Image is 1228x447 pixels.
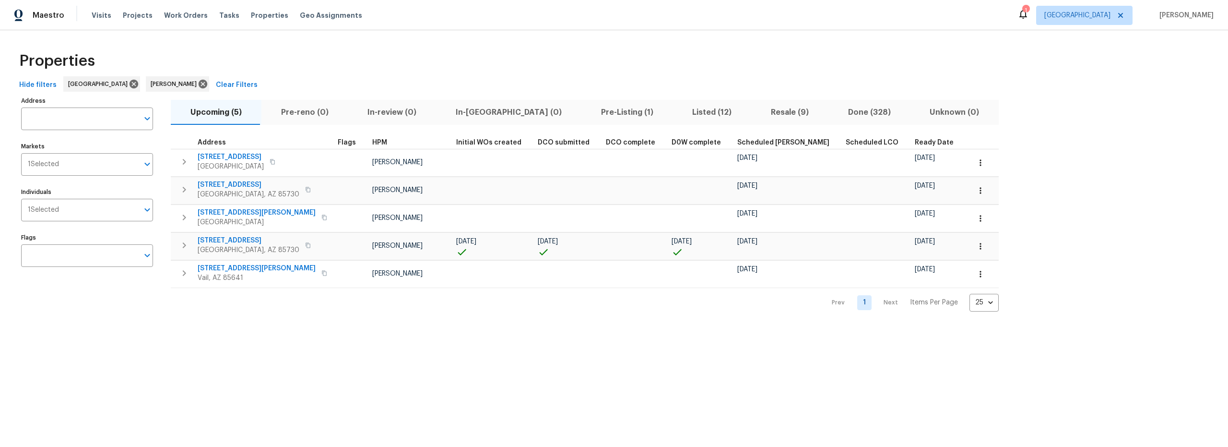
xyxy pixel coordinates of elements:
span: [PERSON_NAME] [372,270,423,277]
span: Address [198,139,226,146]
span: [GEOGRAPHIC_DATA] [198,162,264,171]
label: Individuals [21,189,153,195]
span: Pre-Listing (1) [587,106,667,119]
span: [GEOGRAPHIC_DATA] [198,217,316,227]
span: [GEOGRAPHIC_DATA] [1044,11,1110,20]
span: [GEOGRAPHIC_DATA], AZ 85730 [198,245,299,255]
span: [DATE] [915,210,935,217]
span: [DATE] [915,182,935,189]
a: Goto page 1 [857,295,872,310]
span: DCO submitted [538,139,590,146]
span: [STREET_ADDRESS] [198,152,264,162]
span: [DATE] [737,210,757,217]
button: Open [141,112,154,125]
span: Properties [251,11,288,20]
span: Hide filters [19,79,57,91]
label: Address [21,98,153,104]
span: Visits [92,11,111,20]
span: Vail, AZ 85641 [198,273,316,283]
span: In-[GEOGRAPHIC_DATA] (0) [442,106,576,119]
span: Pre-reno (0) [267,106,342,119]
div: [PERSON_NAME] [146,76,209,92]
span: Unknown (0) [916,106,993,119]
span: [DATE] [672,238,692,245]
span: [DATE] [737,266,757,273]
span: [PERSON_NAME] [372,215,423,221]
span: [STREET_ADDRESS][PERSON_NAME] [198,264,316,273]
span: [DATE] [737,155,757,161]
span: [DATE] [915,238,935,245]
span: [DATE] [737,238,757,245]
span: Resale (9) [757,106,823,119]
span: [GEOGRAPHIC_DATA] [68,79,131,89]
span: [DATE] [915,155,935,161]
span: Ready Date [915,139,954,146]
span: [GEOGRAPHIC_DATA], AZ 85730 [198,190,299,199]
span: [DATE] [915,266,935,273]
button: Clear Filters [212,76,261,94]
p: Items Per Page [910,298,958,307]
span: Maestro [33,11,64,20]
span: Geo Assignments [300,11,362,20]
span: [PERSON_NAME] [372,159,423,166]
span: Properties [19,56,95,66]
span: [STREET_ADDRESS] [198,236,299,245]
span: Upcoming (5) [177,106,256,119]
div: 1 [1022,6,1029,15]
span: [STREET_ADDRESS][PERSON_NAME] [198,208,316,217]
span: [DATE] [737,182,757,189]
span: 1 Selected [28,206,59,214]
span: D0W complete [672,139,721,146]
span: 1 Selected [28,160,59,169]
span: [DATE] [456,238,476,245]
div: [GEOGRAPHIC_DATA] [63,76,140,92]
label: Markets [21,144,153,149]
button: Hide filters [15,76,60,94]
button: Open [141,249,154,262]
span: Scheduled LCO [846,139,898,146]
button: Open [141,203,154,217]
span: [PERSON_NAME] [372,187,423,193]
span: Initial WOs created [456,139,521,146]
span: Scheduled [PERSON_NAME] [737,139,829,146]
span: [DATE] [538,238,558,245]
div: 25 [969,290,999,315]
span: Flags [338,139,356,146]
span: Listed (12) [678,106,745,119]
label: Flags [21,235,153,241]
span: Done (328) [834,106,905,119]
span: Clear Filters [216,79,258,91]
span: [STREET_ADDRESS] [198,180,299,190]
span: Projects [123,11,153,20]
span: [PERSON_NAME] [151,79,201,89]
span: HPM [372,139,387,146]
span: Work Orders [164,11,208,20]
span: DCO complete [606,139,655,146]
nav: Pagination Navigation [823,294,999,312]
span: [PERSON_NAME] [1156,11,1214,20]
span: [PERSON_NAME] [372,242,423,249]
button: Open [141,157,154,171]
span: In-review (0) [354,106,430,119]
span: Tasks [219,12,239,19]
